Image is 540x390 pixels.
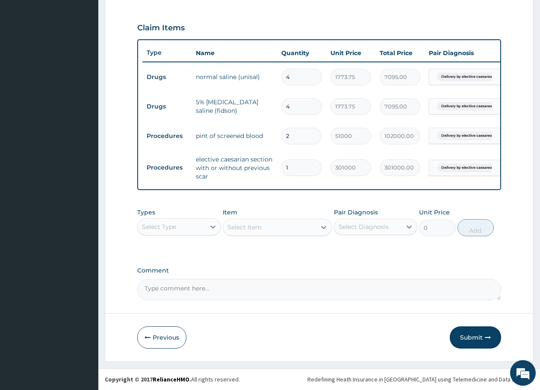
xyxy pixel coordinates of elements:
span: Delivery by elective caesarean... [437,102,501,111]
button: Add [457,219,494,236]
button: Previous [137,326,186,349]
span: We're online! [50,108,118,194]
div: Chat with us now [44,48,144,59]
img: d_794563401_company_1708531726252_794563401 [16,43,35,64]
div: Select Diagnosis [339,223,389,231]
td: Procedures [142,128,192,144]
td: 5% [MEDICAL_DATA] saline (fidson) [192,94,277,119]
td: elective caesarian section with or without previous scar [192,151,277,185]
td: Procedures [142,160,192,176]
label: Comment [137,267,501,274]
button: Submit [450,326,501,349]
th: Unit Price [326,44,375,62]
textarea: Type your message and hit 'Enter' [4,233,163,263]
th: Pair Diagnosis [425,44,519,62]
td: pint of screened blood [192,127,277,144]
label: Pair Diagnosis [334,208,378,217]
label: Types [137,209,155,216]
div: Select Type [142,223,176,231]
th: Type [142,45,192,61]
label: Unit Price [419,208,450,217]
span: Delivery by elective caesarean... [437,164,501,172]
a: RelianceHMO [153,375,189,383]
td: normal saline (unisal) [192,68,277,85]
td: Drugs [142,69,192,85]
div: Minimize live chat window [140,4,161,25]
strong: Copyright © 2017 . [105,375,191,383]
span: Delivery by elective caesarean... [437,132,501,140]
span: Delivery by elective caesarean... [437,73,501,81]
td: Drugs [142,99,192,114]
th: Total Price [375,44,425,62]
th: Quantity [277,44,326,62]
th: Name [192,44,277,62]
div: Redefining Heath Insurance in [GEOGRAPHIC_DATA] using Telemedicine and Data Science! [307,375,534,384]
footer: All rights reserved. [98,368,540,390]
h3: Claim Items [137,23,185,33]
label: Item [223,208,237,217]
